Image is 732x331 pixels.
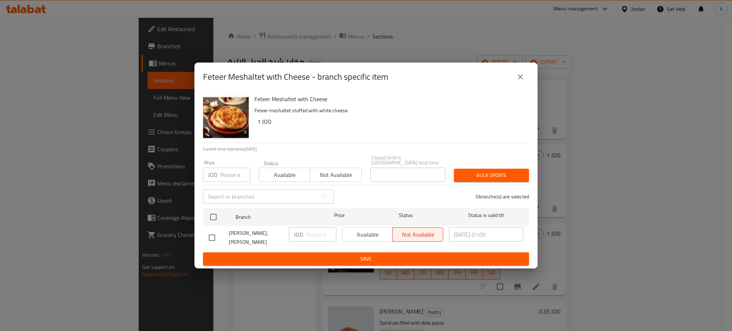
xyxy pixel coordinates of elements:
[310,168,361,182] button: Not available
[220,168,250,182] input: Please enter price
[203,189,317,204] input: Search in branches
[257,117,523,127] h6: 1 JOD
[460,171,523,180] span: Bulk update
[313,170,358,180] span: Not available
[306,227,336,242] input: Please enter price
[512,68,529,85] button: close
[209,255,523,263] span: Save
[229,229,283,247] span: [PERSON_NAME], [PERSON_NAME]
[203,146,529,152] p: Current time in Jordan is [DATE]
[254,106,523,115] p: Feteer meshaltet stuffed with white cheese.
[454,169,529,182] button: Bulk update
[203,71,388,83] h2: Feteer Meshaltet with Cheese - branch specific item
[259,168,310,182] button: Available
[262,170,307,180] span: Available
[476,193,529,200] p: 0 branche(s) are selected
[203,252,529,266] button: Save
[369,211,443,220] span: Status
[236,213,310,222] span: Branch
[316,211,363,220] span: Price
[449,211,523,220] span: Status is valid till
[294,230,303,239] p: JOD
[254,94,523,104] h6: Feteer Meshaltet with Cheese
[208,171,217,179] p: JOD
[203,94,249,140] img: Feteer Meshaltet with Cheese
